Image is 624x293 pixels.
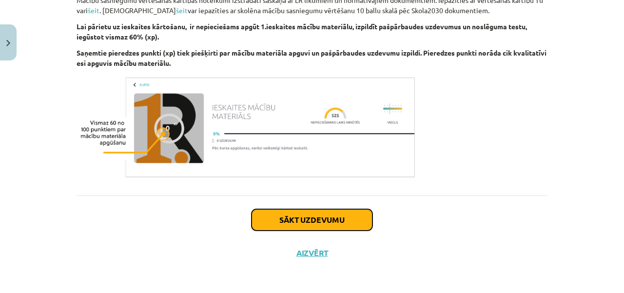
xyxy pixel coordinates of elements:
[252,209,372,231] button: Sākt uzdevumu
[88,6,99,15] a: šeit
[176,6,188,15] a: šeit
[6,40,10,46] img: icon-close-lesson-0947bae3869378f0d4975bcd49f059093ad1ed9edebbc8119c70593378902aed.svg
[293,248,331,258] button: Aizvērt
[77,22,527,41] b: Lai pārietu uz ieskaites kārtošanu, ir nepieciešams apgūt 1.ieskaites mācību materiālu, izpildīt ...
[77,48,546,67] b: Saņemtie pieredzes punkti (xp) tiek piešķirti par mācību materiāla apguvi un pašpārbaudes uzdevum...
